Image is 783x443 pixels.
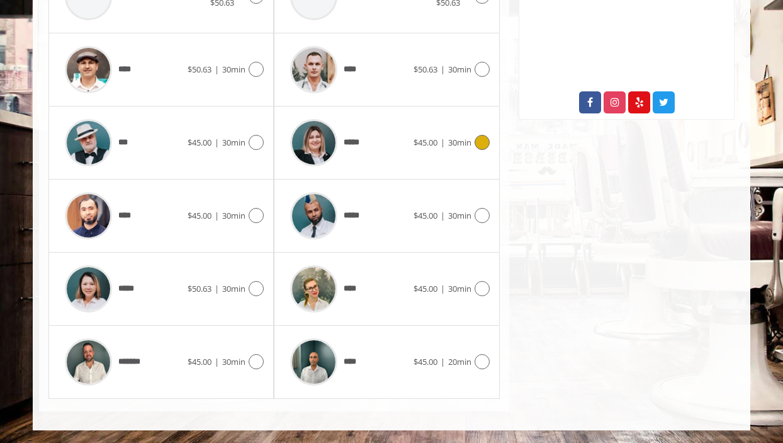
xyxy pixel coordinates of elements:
span: $45.00 [188,137,211,148]
span: 30min [448,283,471,294]
span: | [441,137,445,148]
span: $45.00 [414,137,437,148]
span: 30min [222,64,245,75]
span: | [215,64,219,75]
span: $45.00 [414,283,437,294]
span: 30min [222,356,245,367]
span: | [215,356,219,367]
span: $50.63 [414,64,437,75]
span: | [215,137,219,148]
span: | [441,283,445,294]
span: $45.00 [188,210,211,221]
span: 30min [222,137,245,148]
span: $45.00 [414,210,437,221]
span: 30min [448,64,471,75]
span: $45.00 [188,356,211,367]
span: | [215,210,219,221]
span: | [215,283,219,294]
span: $50.63 [188,283,211,294]
span: $45.00 [414,356,437,367]
span: 30min [222,283,245,294]
span: | [441,64,445,75]
span: 20min [448,356,471,367]
span: | [441,356,445,367]
span: 30min [222,210,245,221]
span: 30min [448,137,471,148]
span: $50.63 [188,64,211,75]
span: | [441,210,445,221]
span: 30min [448,210,471,221]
